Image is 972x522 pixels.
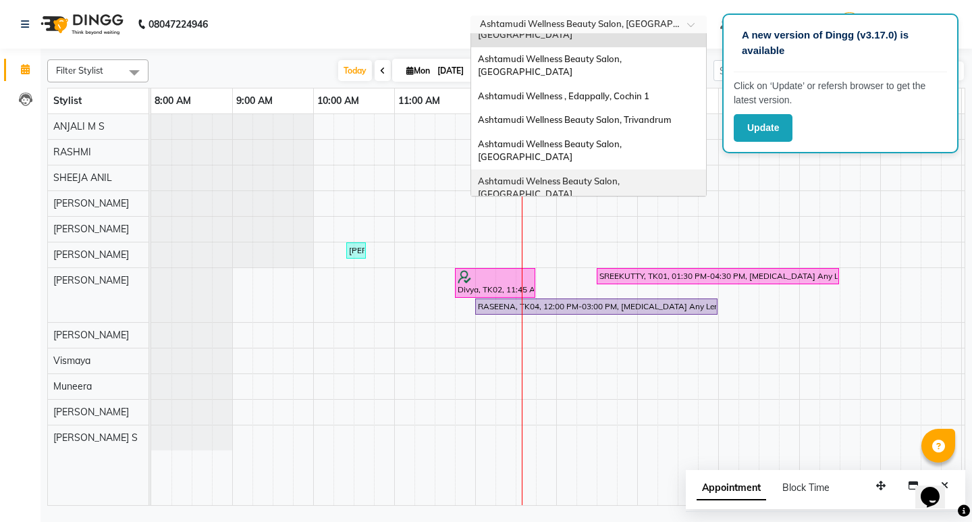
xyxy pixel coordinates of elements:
span: [PERSON_NAME] [53,274,129,286]
input: Search Appointment [713,60,832,81]
a: 8:00 AM [151,91,194,111]
span: Filter Stylist [56,65,103,76]
span: [PERSON_NAME] [53,329,129,341]
span: Ashtamudi Wellness , Edappally, Cochin 1 [478,90,649,101]
span: [PERSON_NAME] [53,223,129,235]
span: [PERSON_NAME] [53,249,129,261]
a: 3:00 PM [719,91,761,111]
div: [PERSON_NAME], TK03, 10:25 AM-10:40 AM, Eyebrows Threading [348,244,364,257]
iframe: chat widget [915,468,959,508]
b: 08047224946 [148,5,208,43]
span: Ashtamudi Welness Beauty Salon, [GEOGRAPHIC_DATA] [478,176,622,200]
span: Muneera [53,380,92,392]
span: RASHMI [53,146,91,158]
button: Update [734,114,792,142]
ng-dropdown-panel: Options list [470,33,707,197]
span: Ashtamudi Wellness Beauty Salon, Trivandrum [478,114,672,125]
span: [PERSON_NAME] [53,197,129,209]
div: Divya, TK02, 11:45 AM-12:45 PM, Un-Tan Facial [456,270,534,296]
span: Today [338,60,372,81]
span: Vismaya [53,355,90,367]
input: 2025-09-01 [433,61,501,81]
img: Medha Raj [838,12,861,36]
a: 11:00 AM [395,91,443,111]
span: ANJALI M S [53,120,105,132]
a: 10:00 AM [314,91,362,111]
p: Click on ‘Update’ or refersh browser to get the latest version. [734,79,947,107]
span: Ashtamudi Wellness Beauty Salon, [GEOGRAPHIC_DATA] [478,138,624,163]
div: SREEKUTTY, TK01, 01:30 PM-04:30 PM, [MEDICAL_DATA] Any Length Offer [598,270,838,282]
p: A new version of Dingg (v3.17.0) is available [742,28,939,58]
span: [PERSON_NAME] S [53,432,138,444]
span: Mon [403,66,433,76]
span: Appointment [697,476,766,500]
img: logo [34,5,127,43]
a: 9:00 AM [233,91,276,111]
div: RASEENA, TK04, 12:00 PM-03:00 PM, [MEDICAL_DATA] Any Length Offer [477,301,716,313]
span: [PERSON_NAME] [53,406,129,418]
span: Block Time [782,481,830,494]
span: Ashtamudi Wellness Beauty Salon, [GEOGRAPHIC_DATA] [478,53,624,78]
span: SHEEJA ANIL [53,172,112,184]
span: Stylist [53,95,82,107]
